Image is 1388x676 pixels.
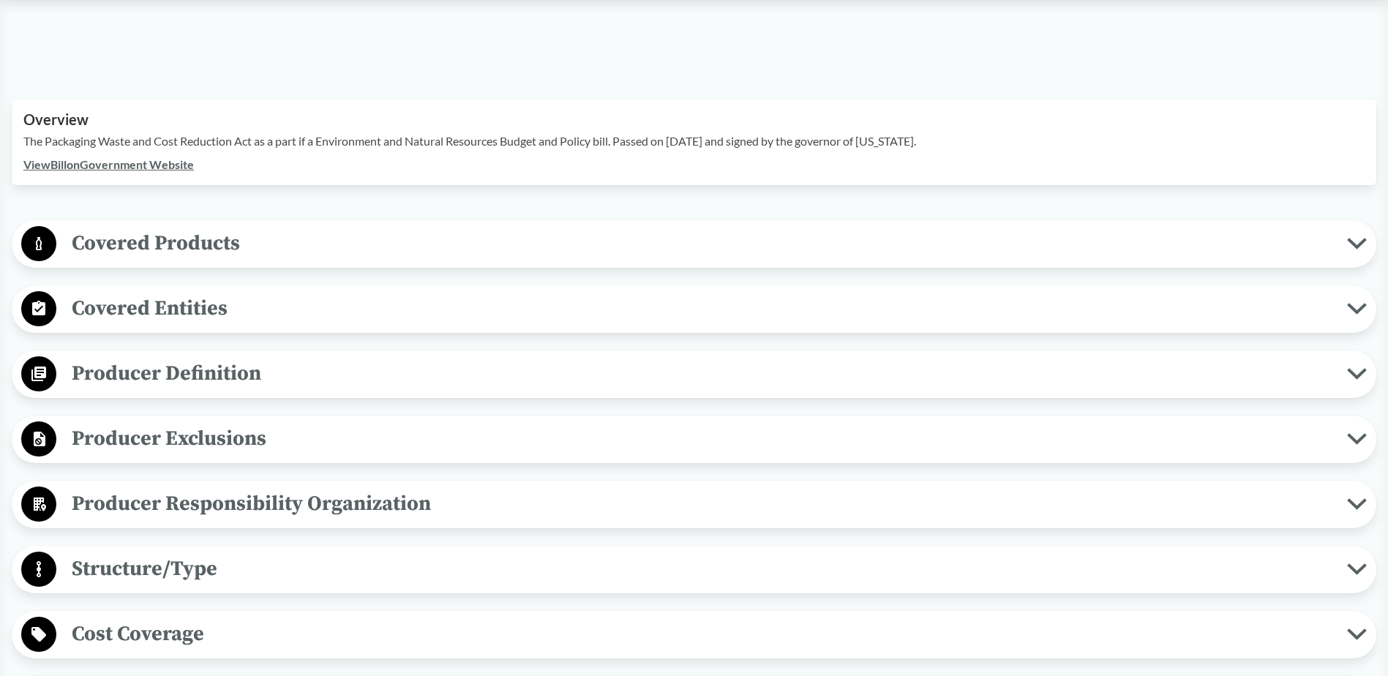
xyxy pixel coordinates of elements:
button: Structure/Type [17,551,1371,588]
span: Producer Responsibility Organization [56,487,1347,520]
span: Producer Definition [56,357,1347,390]
button: Producer Responsibility Organization [17,486,1371,523]
a: ViewBillonGovernment Website [23,157,194,171]
button: Producer Exclusions [17,421,1371,458]
span: Covered Products [56,227,1347,260]
span: Structure/Type [56,552,1347,585]
button: Covered Products [17,225,1371,263]
button: Covered Entities [17,290,1371,328]
h2: Overview [23,111,1365,128]
span: Covered Entities [56,292,1347,325]
span: Cost Coverage [56,617,1347,650]
button: Producer Definition [17,356,1371,393]
button: Cost Coverage [17,616,1371,653]
span: Producer Exclusions [56,422,1347,455]
p: The Packaging Waste and Cost Reduction Act as a part if a Environment and Natural Resources Budge... [23,132,1365,150]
